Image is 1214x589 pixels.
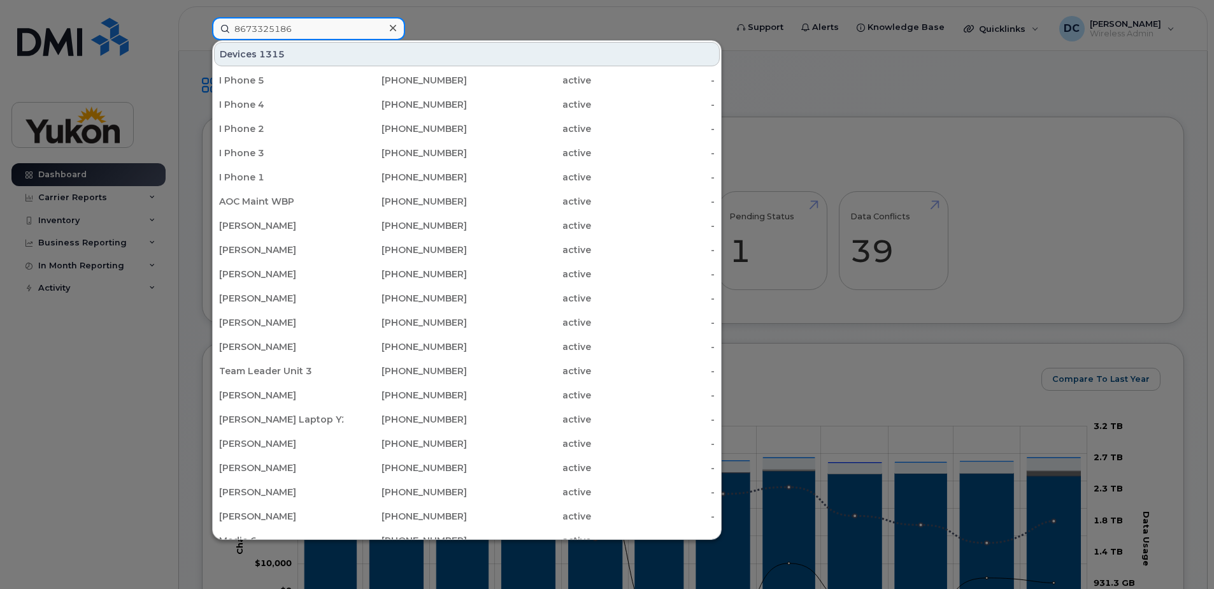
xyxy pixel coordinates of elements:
[219,510,343,523] div: [PERSON_NAME]
[219,437,343,450] div: [PERSON_NAME]
[343,268,468,280] div: [PHONE_NUMBER]
[591,122,715,135] div: -
[467,74,591,87] div: active
[343,244,468,256] div: [PHONE_NUMBER]
[219,316,343,329] div: [PERSON_NAME]
[467,462,591,474] div: active
[467,147,591,159] div: active
[591,462,715,474] div: -
[591,219,715,232] div: -
[219,244,343,256] div: [PERSON_NAME]
[343,74,468,87] div: [PHONE_NUMBER]
[219,171,343,184] div: I Phone 1
[214,214,720,237] a: [PERSON_NAME][PHONE_NUMBER]active-
[219,365,343,377] div: Team Leader Unit 3
[214,481,720,504] a: [PERSON_NAME][PHONE_NUMBER]active-
[219,147,343,159] div: I Phone 3
[343,122,468,135] div: [PHONE_NUMBER]
[467,244,591,256] div: active
[343,365,468,377] div: [PHONE_NUMBER]
[214,311,720,334] a: [PERSON_NAME][PHONE_NUMBER]active-
[591,195,715,208] div: -
[591,365,715,377] div: -
[591,486,715,498] div: -
[219,195,343,208] div: AOC Maint WBP
[214,335,720,358] a: [PERSON_NAME][PHONE_NUMBER]active-
[219,462,343,474] div: [PERSON_NAME]
[467,316,591,329] div: active
[214,166,720,189] a: I Phone 1[PHONE_NUMBER]active-
[343,340,468,353] div: [PHONE_NUMBER]
[219,122,343,135] div: I Phone 2
[591,268,715,280] div: -
[214,360,720,382] a: Team Leader Unit 3[PHONE_NUMBER]active-
[591,244,715,256] div: -
[219,413,343,426] div: [PERSON_NAME] Laptop Y259158 L
[591,510,715,523] div: -
[343,510,468,523] div: [PHONE_NUMBER]
[214,117,720,140] a: I Phone 2[PHONE_NUMBER]active-
[343,534,468,547] div: [PHONE_NUMBER]
[219,340,343,353] div: [PERSON_NAME]
[467,171,591,184] div: active
[219,219,343,232] div: [PERSON_NAME]
[467,268,591,280] div: active
[467,365,591,377] div: active
[591,171,715,184] div: -
[467,292,591,305] div: active
[214,384,720,407] a: [PERSON_NAME][PHONE_NUMBER]active-
[214,69,720,92] a: I Phone 5[PHONE_NUMBER]active-
[343,98,468,111] div: [PHONE_NUMBER]
[219,268,343,280] div: [PERSON_NAME]
[591,292,715,305] div: -
[343,292,468,305] div: [PHONE_NUMBER]
[214,263,720,286] a: [PERSON_NAME][PHONE_NUMBER]active-
[343,413,468,426] div: [PHONE_NUMBER]
[214,42,720,66] div: Devices
[214,238,720,261] a: [PERSON_NAME][PHONE_NUMBER]active-
[467,340,591,353] div: active
[214,190,720,213] a: AOC Maint WBP[PHONE_NUMBER]active-
[214,432,720,455] a: [PERSON_NAME][PHONE_NUMBER]active-
[343,437,468,450] div: [PHONE_NUMBER]
[467,486,591,498] div: active
[219,389,343,402] div: [PERSON_NAME]
[591,98,715,111] div: -
[467,98,591,111] div: active
[343,486,468,498] div: [PHONE_NUMBER]
[214,93,720,116] a: I Phone 4[PHONE_NUMBER]active-
[467,219,591,232] div: active
[467,195,591,208] div: active
[343,171,468,184] div: [PHONE_NUMBER]
[591,413,715,426] div: -
[591,437,715,450] div: -
[467,413,591,426] div: active
[219,534,343,547] div: Medic 6
[591,534,715,547] div: -
[214,142,720,164] a: I Phone 3[PHONE_NUMBER]active-
[214,529,720,552] a: Medic 6[PHONE_NUMBER]active-
[467,510,591,523] div: active
[343,147,468,159] div: [PHONE_NUMBER]
[219,486,343,498] div: [PERSON_NAME]
[214,456,720,479] a: [PERSON_NAME][PHONE_NUMBER]active-
[259,48,285,61] span: 1315
[467,534,591,547] div: active
[219,74,343,87] div: I Phone 5
[467,122,591,135] div: active
[591,316,715,329] div: -
[343,195,468,208] div: [PHONE_NUMBER]
[343,462,468,474] div: [PHONE_NUMBER]
[591,74,715,87] div: -
[591,340,715,353] div: -
[219,98,343,111] div: I Phone 4
[591,147,715,159] div: -
[214,505,720,528] a: [PERSON_NAME][PHONE_NUMBER]active-
[591,389,715,402] div: -
[343,389,468,402] div: [PHONE_NUMBER]
[467,437,591,450] div: active
[343,219,468,232] div: [PHONE_NUMBER]
[219,292,343,305] div: [PERSON_NAME]
[214,408,720,431] a: [PERSON_NAME] Laptop Y259158 L[PHONE_NUMBER]active-
[467,389,591,402] div: active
